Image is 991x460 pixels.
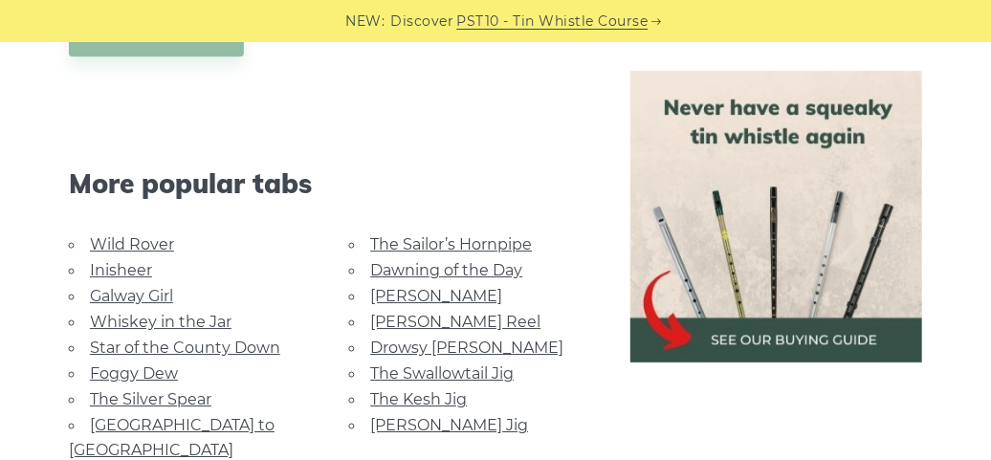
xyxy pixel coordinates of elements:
a: Galway Girl [90,287,173,305]
a: [GEOGRAPHIC_DATA] to [GEOGRAPHIC_DATA] [69,416,275,459]
a: PST10 - Tin Whistle Course [457,11,649,33]
span: More popular tabs [69,167,602,200]
a: Dawning of the Day [370,261,522,279]
a: [PERSON_NAME] [370,287,502,305]
img: tin whistle buying guide [630,71,922,362]
a: Star of the County Down [90,339,280,357]
span: Discover [391,11,454,33]
a: Inisheer [90,261,152,279]
a: Whiskey in the Jar [90,313,231,331]
span: NEW: [346,11,385,33]
a: Drowsy [PERSON_NAME] [370,339,563,357]
a: The Kesh Jig [370,390,467,408]
a: The Swallowtail Jig [370,364,514,383]
a: The Silver Spear [90,390,211,408]
a: [PERSON_NAME] Jig [370,416,528,434]
a: Foggy Dew [90,364,178,383]
a: Wild Rover [90,235,174,253]
a: The Sailor’s Hornpipe [370,235,532,253]
a: [PERSON_NAME] Reel [370,313,540,331]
